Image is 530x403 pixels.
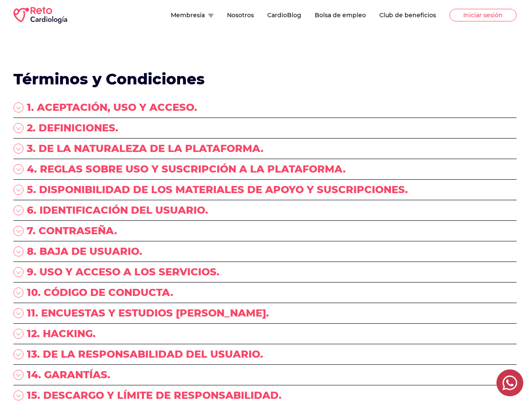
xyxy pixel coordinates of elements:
p: 12. HACKING. [27,327,96,340]
p: 6. IDENTIFICACIÓN DEL USUARIO. [27,204,208,217]
p: 4. REGLAS SOBRE USO Y SUSCRIPCIÓN A LA PLATAFORMA. [27,162,346,176]
button: Bolsa de empleo [315,11,366,19]
button: Iniciar sesión [449,9,517,21]
button: Club de beneficios [379,11,436,19]
p: 11. ENCUESTAS Y ESTUDIOS [PERSON_NAME]. [27,306,269,320]
p: 1. ACEPTACIÓN, USO Y ACCESO. [27,101,197,114]
h1: Términos y Condiciones [13,71,517,87]
p: 9. USO Y ACCESO A LOS SERVICIOS. [27,265,219,279]
button: Nosotros [227,11,254,19]
button: CardioBlog [267,11,301,19]
p: 7. CONTRASEÑA. [27,224,117,238]
p: 10. CÓDIGO DE CONDUCTA. [27,286,173,299]
p: 2. DEFINICIONES. [27,121,118,135]
p: 13. DE LA RESPONSABILIDAD DEL USUARIO. [27,348,263,361]
button: Membresía [171,11,214,19]
p: 14. GARANTÍAS. [27,368,110,382]
p: 3. DE LA NATURALEZA DE LA PLATAFORMA. [27,142,264,155]
p: 8. BAJA DE USUARIO. [27,245,142,258]
img: RETO Cardio Logo [13,7,67,24]
p: 15. DESCARGO Y LÍMITE DE RESPONSABILIDAD. [27,389,282,402]
p: 5. DISPONIBILIDAD DE LOS MATERIALES DE APOYO Y SUSCRIPCIONES. [27,183,408,196]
